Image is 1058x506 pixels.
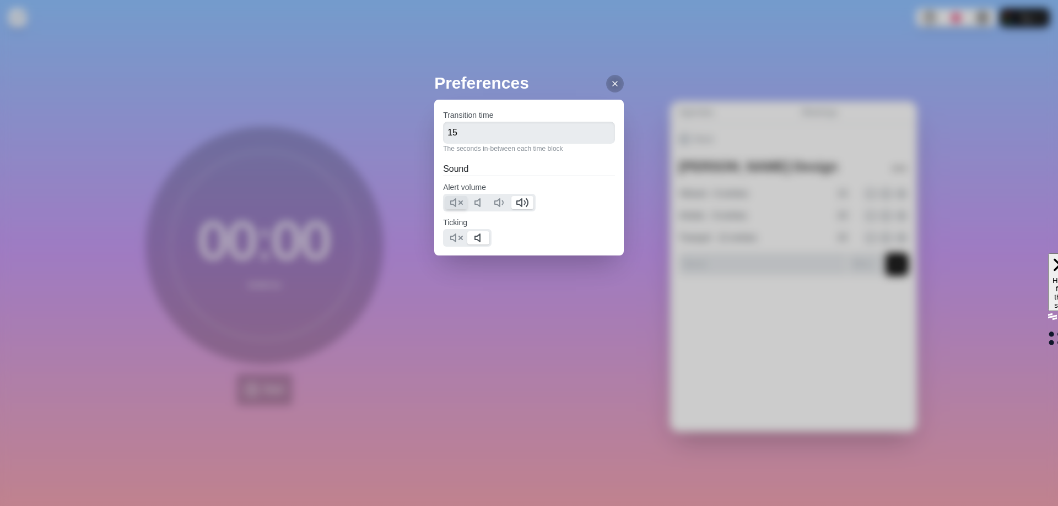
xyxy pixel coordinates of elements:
label: Transition time [443,111,493,119]
label: Ticking [443,218,467,227]
p: The seconds in-between each time block [443,144,615,154]
label: Alert volume [443,183,486,192]
h2: Sound [443,162,615,176]
h2: Preferences [434,70,624,95]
